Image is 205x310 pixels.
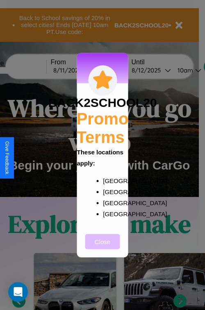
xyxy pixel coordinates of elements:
[77,148,123,166] b: These locations apply:
[48,95,157,109] h3: BACK2SCHOOL20
[8,282,28,302] div: Open Intercom Messenger
[103,208,118,219] p: [GEOGRAPHIC_DATA]
[77,109,129,146] h2: Promo Terms
[103,186,118,197] p: [GEOGRAPHIC_DATA]
[85,234,120,249] button: Close
[103,197,118,208] p: [GEOGRAPHIC_DATA]
[4,141,10,174] div: Give Feedback
[103,175,118,186] p: [GEOGRAPHIC_DATA]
